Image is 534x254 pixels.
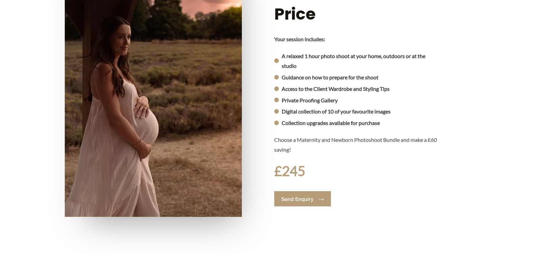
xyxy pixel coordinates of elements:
span: Guidance on how to prepare for the shoot [280,72,378,82]
span: Access to the Client Wardrobe and Styling Tips [280,84,390,94]
div: £245 [274,164,437,178]
p: Your session includes: [274,34,437,44]
span: Digital collection of 10 of your favourite images [280,106,391,117]
a: Send Enquiry [274,191,331,206]
p: Choose a Maternity and Newborn Photoshoot Bundle and make a £60 saving! [274,135,437,155]
span: Send Enquiry [281,197,313,202]
span: A relaxed 1 hour photo shoot at your home, outdoors or at the studio [280,51,437,71]
span: Private Proofing Gallery [280,95,338,105]
span: Collection upgrades available for purchase [280,118,380,128]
